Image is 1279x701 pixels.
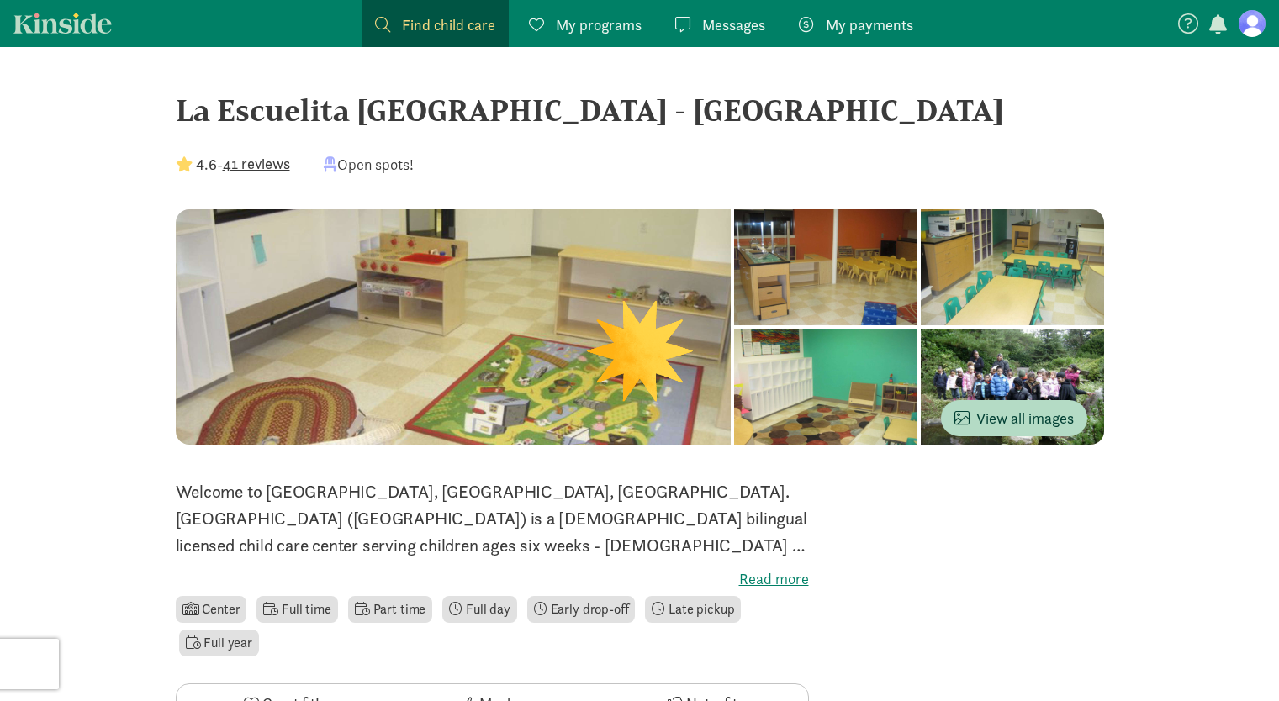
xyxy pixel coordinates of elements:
[645,596,741,623] li: Late pickup
[176,596,247,623] li: Center
[176,87,1104,133] div: La Escuelita [GEOGRAPHIC_DATA] - [GEOGRAPHIC_DATA]
[324,153,414,176] div: Open spots!
[826,13,913,36] span: My payments
[13,13,112,34] a: Kinside
[348,596,432,623] li: Part time
[223,152,290,175] button: 41 reviews
[176,569,809,589] label: Read more
[402,13,495,36] span: Find child care
[954,407,1074,430] span: View all images
[256,596,337,623] li: Full time
[527,596,636,623] li: Early drop-off
[941,400,1087,436] button: View all images
[556,13,642,36] span: My programs
[702,13,765,36] span: Messages
[176,153,290,176] div: -
[179,630,259,656] li: Full year
[442,596,517,623] li: Full day
[176,478,809,559] p: Welcome to [GEOGRAPHIC_DATA], [GEOGRAPHIC_DATA], [GEOGRAPHIC_DATA]. [GEOGRAPHIC_DATA] ([GEOGRAPHI...
[196,155,217,174] strong: 4.6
